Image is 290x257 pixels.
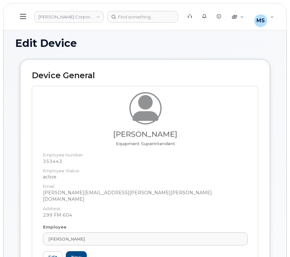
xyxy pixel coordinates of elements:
[32,71,258,80] h2: Device General
[43,202,248,212] dt: Address:
[43,232,248,245] a: [PERSON_NAME]
[48,236,85,242] span: [PERSON_NAME]
[43,165,248,174] dt: Employee Status:
[15,37,275,49] h1: Edit Device
[116,141,175,146] span: Job title
[43,180,248,189] dt: Email:
[43,158,248,165] dd: 353443
[43,130,248,138] h3: [PERSON_NAME]
[43,224,66,230] label: Employee
[43,212,248,218] dd: 299 FM 604
[43,149,248,158] dt: Employee Number:
[43,189,248,202] dd: [PERSON_NAME][EMAIL_ADDRESS][PERSON_NAME][PERSON_NAME][DOMAIN_NAME]
[43,174,248,180] dd: active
